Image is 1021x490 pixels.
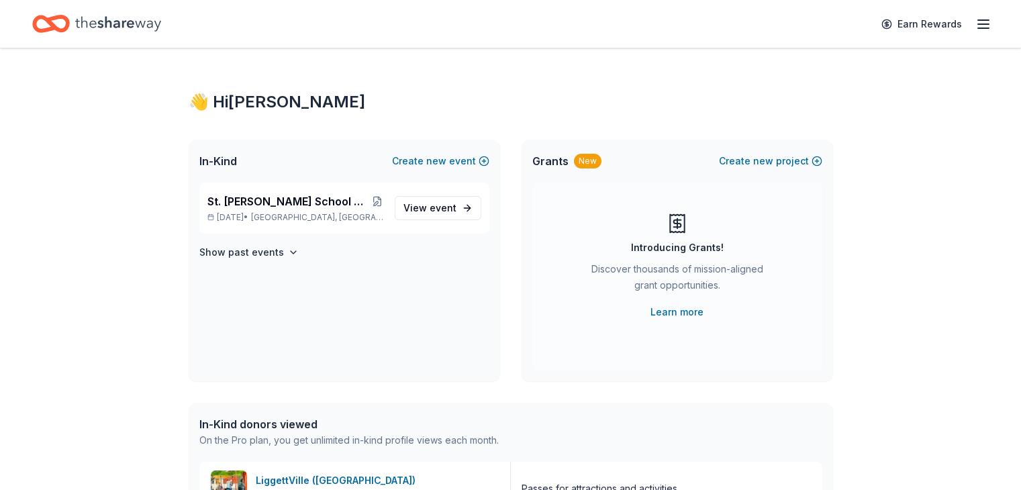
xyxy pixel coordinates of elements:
div: In-Kind donors viewed [199,416,499,432]
div: Introducing Grants! [631,240,724,256]
span: In-Kind [199,153,237,169]
button: Createnewevent [392,153,489,169]
p: [DATE] • [207,212,384,223]
span: View [403,200,456,216]
span: new [426,153,446,169]
a: Home [32,8,161,40]
div: On the Pro plan, you get unlimited in-kind profile views each month. [199,432,499,448]
button: Show past events [199,244,299,260]
span: [GEOGRAPHIC_DATA], [GEOGRAPHIC_DATA] [251,212,383,223]
span: St. [PERSON_NAME] School Gala: A Night in [GEOGRAPHIC_DATA] [207,193,371,209]
span: Grants [532,153,569,169]
button: Createnewproject [719,153,822,169]
a: Learn more [650,304,703,320]
div: LiggettVille ([GEOGRAPHIC_DATA]) [256,473,421,489]
span: event [430,202,456,213]
h4: Show past events [199,244,284,260]
div: New [574,154,601,168]
a: Earn Rewards [873,12,970,36]
div: Discover thousands of mission-aligned grant opportunities. [586,261,769,299]
div: 👋 Hi [PERSON_NAME] [189,91,833,113]
a: View event [395,196,481,220]
span: new [753,153,773,169]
